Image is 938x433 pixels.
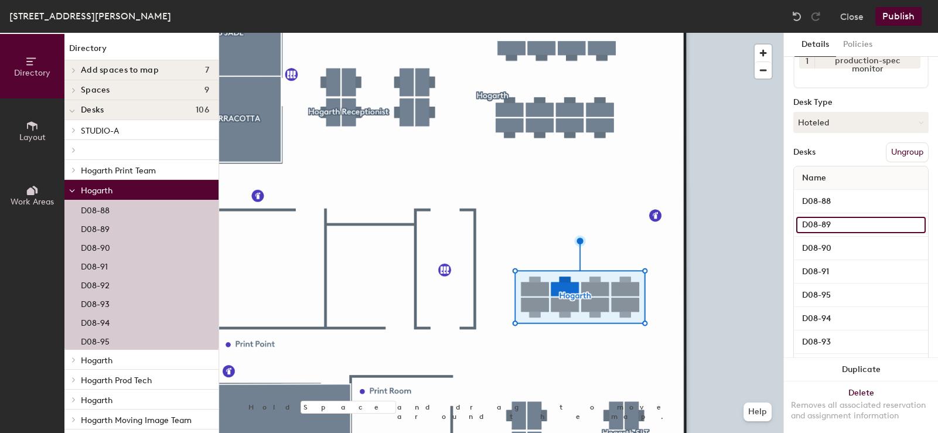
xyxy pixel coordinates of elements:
input: Unnamed desk [796,357,926,374]
span: Hogarth [81,396,112,405]
button: Ungroup [886,142,929,162]
input: Unnamed desk [796,264,926,280]
h1: Directory [64,42,219,60]
button: DeleteRemoves all associated reservation and assignment information [784,381,938,433]
span: 7 [205,66,209,75]
input: Unnamed desk [796,311,926,327]
p: D08-89 [81,221,110,234]
span: Layout [19,132,46,142]
span: 1 [806,55,809,67]
button: Publish [875,7,922,26]
div: Removes all associated reservation and assignment information [791,400,931,421]
button: Duplicate [784,358,938,381]
input: Unnamed desk [796,193,926,210]
input: Unnamed desk [796,287,926,304]
div: 27 inch 4K wide gamut production-spec monitor [814,53,920,69]
span: Hogarth [81,356,112,366]
p: D08-92 [81,277,110,291]
span: STUDIO-A [81,126,119,136]
span: Hogarth Print Team [81,166,156,176]
span: Directory [14,68,50,78]
p: D08-93 [81,296,110,309]
p: D08-94 [81,315,110,328]
button: Close [840,7,864,26]
span: 106 [196,105,209,115]
div: [STREET_ADDRESS][PERSON_NAME] [9,9,171,23]
span: 9 [204,86,209,95]
p: D08-88 [81,202,110,216]
div: Desk Type [793,98,929,107]
p: D08-95 [81,333,110,347]
input: Unnamed desk [796,217,926,233]
input: Unnamed desk [796,334,926,350]
p: D08-90 [81,240,110,253]
p: D08-91 [81,258,108,272]
span: Name [796,168,832,189]
span: Hogarth Moving Image Team [81,415,192,425]
button: Hoteled [793,112,929,133]
span: Add spaces to map [81,66,159,75]
button: Help [743,403,772,421]
input: Unnamed desk [796,240,926,257]
span: Spaces [81,86,110,95]
span: Desks [81,105,104,115]
span: Work Areas [11,197,54,207]
img: Redo [810,11,821,22]
div: Desks [793,148,816,157]
img: Undo [791,11,803,22]
span: Hogarth Prod Tech [81,376,152,386]
button: Policies [836,33,879,57]
span: Hogarth [81,186,112,196]
button: Details [794,33,836,57]
button: 1 [799,53,814,69]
